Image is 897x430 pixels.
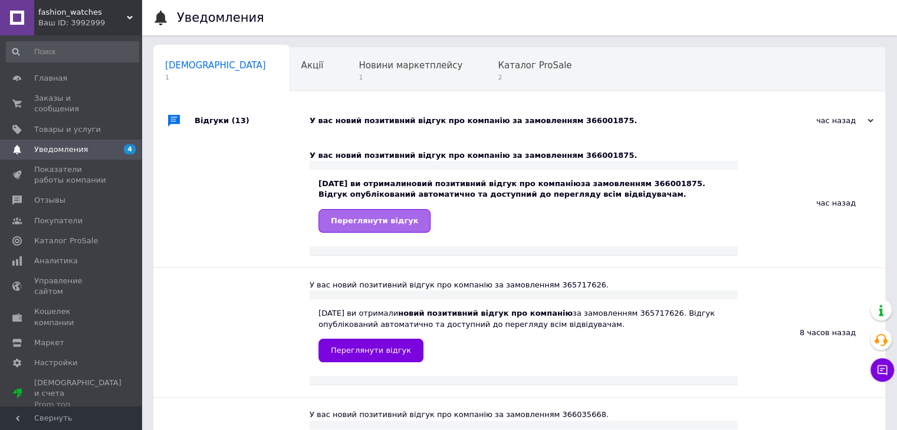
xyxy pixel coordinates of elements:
span: Заказы и сообщения [34,93,109,114]
div: Prom топ [34,399,121,410]
input: Поиск [6,41,139,62]
span: Переглянути відгук [331,346,411,355]
b: новий позитивний відгук про компанію [398,309,573,317]
span: 2 [498,73,571,82]
div: У вас новий позитивний відгук про компанію за замовленням 366035668. [310,409,738,420]
span: Новини маркетплейсу [359,60,462,71]
a: Переглянути відгук [318,339,423,362]
span: 1 [359,73,462,82]
div: 8 часов назад [738,268,885,397]
button: Чат с покупателем [870,358,894,382]
span: Показатели работы компании [34,164,109,186]
h1: Уведомления [177,11,264,25]
span: Каталог ProSale [34,236,98,246]
b: новий позитивний відгук про компанію [406,179,581,188]
span: Кошелек компании [34,306,109,328]
span: Аналитика [34,256,78,266]
span: Товары и услуги [34,124,101,135]
span: Акції [301,60,324,71]
div: [DATE] ви отримали за замовленням 366001875. Відгук опублікований автоматично та доступний до пер... [318,178,729,232]
span: Уведомления [34,144,88,155]
span: Покупатели [34,216,83,226]
span: 4 [124,144,136,154]
span: [DEMOGRAPHIC_DATA] и счета [34,378,121,410]
span: Отзывы [34,195,65,206]
span: fashion_watches [38,7,127,18]
span: Переглянути відгук [331,216,418,225]
div: У вас новий позитивний відгук про компанію за замовленням 366001875. [310,115,755,126]
div: Ваш ID: 3992999 [38,18,142,28]
span: Главная [34,73,67,84]
span: Каталог ProSale [498,60,571,71]
div: час назад [755,115,873,126]
div: У вас новий позитивний відгук про компанію за замовленням 365717626. [310,280,738,290]
div: У вас новий позитивний відгук про компанію за замовленням 366001875. [310,150,738,161]
span: [DEMOGRAPHIC_DATA] [165,60,266,71]
span: Настройки [34,358,77,368]
span: Управление сайтом [34,276,109,297]
div: Відгуки [195,103,310,138]
span: Маркет [34,338,64,348]
div: [DATE] ви отримали за замовленням 365717626. Відгук опублікований автоматично та доступний до пер... [318,308,729,362]
span: (13) [232,116,249,125]
span: 1 [165,73,266,82]
div: час назад [738,138,885,267]
a: Переглянути відгук [318,209,431,233]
